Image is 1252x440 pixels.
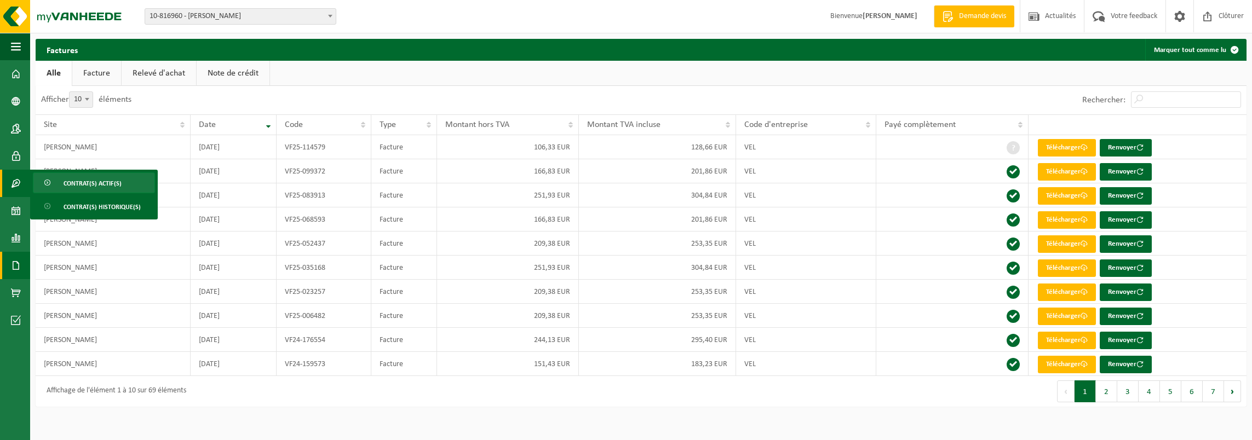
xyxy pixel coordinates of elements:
button: Marquer tout comme lu [1145,39,1245,61]
td: Facture [371,304,437,328]
a: Télécharger [1038,259,1096,277]
td: VF25-099372 [277,159,372,183]
a: Télécharger [1038,283,1096,301]
td: VEL [736,207,876,231]
td: [PERSON_NAME] [36,135,191,159]
td: 251,93 EUR [437,256,579,280]
td: 128,66 EUR [579,135,736,159]
a: Note de crédit [197,61,269,86]
td: VF25-052437 [277,231,372,256]
a: Télécharger [1038,308,1096,325]
td: 209,38 EUR [437,280,579,304]
td: [PERSON_NAME] [36,280,191,304]
span: Site [44,120,57,129]
td: Facture [371,183,437,207]
a: Contrat(s) actif(s) [33,172,155,193]
a: Alle [36,61,72,86]
td: Facture [371,328,437,352]
label: Rechercher: [1082,96,1125,105]
td: 251,93 EUR [437,183,579,207]
td: [DATE] [191,183,277,207]
span: 10 [70,92,93,107]
td: VEL [736,183,876,207]
td: VEL [736,231,876,256]
a: Télécharger [1038,356,1096,373]
span: Code d'entreprise [744,120,808,129]
button: 7 [1203,380,1224,402]
td: [PERSON_NAME] [36,352,191,376]
td: 201,86 EUR [579,207,736,231]
button: Renvoyer [1100,211,1152,229]
td: Facture [371,135,437,159]
button: 2 [1096,380,1117,402]
td: VEL [736,159,876,183]
td: Facture [371,280,437,304]
td: Facture [371,231,437,256]
button: Renvoyer [1100,332,1152,349]
button: Renvoyer [1100,235,1152,253]
button: Previous [1057,380,1075,402]
td: [PERSON_NAME] [36,328,191,352]
button: 1 [1075,380,1096,402]
td: VEL [736,328,876,352]
td: 253,35 EUR [579,304,736,328]
td: [DATE] [191,256,277,280]
span: Payé complètement [885,120,956,129]
button: Renvoyer [1100,187,1152,205]
span: 10 [69,91,93,108]
td: [PERSON_NAME] [36,207,191,231]
td: 295,40 EUR [579,328,736,352]
a: Facture [72,61,121,86]
td: VF25-083913 [277,183,372,207]
td: 201,86 EUR [579,159,736,183]
td: VEL [736,256,876,280]
button: 5 [1160,380,1181,402]
a: Télécharger [1038,235,1096,253]
td: VF24-176554 [277,328,372,352]
span: 10-816960 - VANDERBIEST ARMANDE - LIGNE [145,8,336,25]
button: Renvoyer [1100,139,1152,157]
td: 209,38 EUR [437,304,579,328]
td: 209,38 EUR [437,231,579,256]
td: 304,84 EUR [579,183,736,207]
a: Télécharger [1038,187,1096,205]
td: [PERSON_NAME] [36,159,191,183]
button: Renvoyer [1100,356,1152,373]
a: Télécharger [1038,163,1096,181]
td: [DATE] [191,352,277,376]
button: Renvoyer [1100,283,1152,301]
h2: Factures [36,39,89,60]
button: 4 [1139,380,1160,402]
td: Facture [371,352,437,376]
a: Relevé d'achat [122,61,196,86]
td: 253,35 EUR [579,231,736,256]
td: [DATE] [191,207,277,231]
button: Next [1224,380,1241,402]
button: 6 [1181,380,1203,402]
button: Renvoyer [1100,259,1152,277]
td: VF25-006482 [277,304,372,328]
span: Demande devis [956,11,1009,22]
button: Renvoyer [1100,163,1152,181]
td: VF25-068593 [277,207,372,231]
td: 253,35 EUR [579,280,736,304]
td: [DATE] [191,328,277,352]
td: [PERSON_NAME] [36,304,191,328]
td: VF25-035168 [277,256,372,280]
td: [PERSON_NAME] [36,231,191,256]
label: Afficher éléments [41,95,131,104]
td: VEL [736,135,876,159]
td: Facture [371,159,437,183]
td: VEL [736,280,876,304]
button: Renvoyer [1100,308,1152,325]
td: Facture [371,256,437,280]
span: Date [199,120,216,129]
a: Télécharger [1038,332,1096,349]
span: Montant TVA incluse [587,120,661,129]
div: Affichage de l'élément 1 à 10 sur 69 éléments [41,381,186,401]
td: 106,33 EUR [437,135,579,159]
td: 304,84 EUR [579,256,736,280]
td: 151,43 EUR [437,352,579,376]
span: 10-816960 - VANDERBIEST ARMANDE - LIGNE [145,9,336,24]
a: Demande devis [934,5,1014,27]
